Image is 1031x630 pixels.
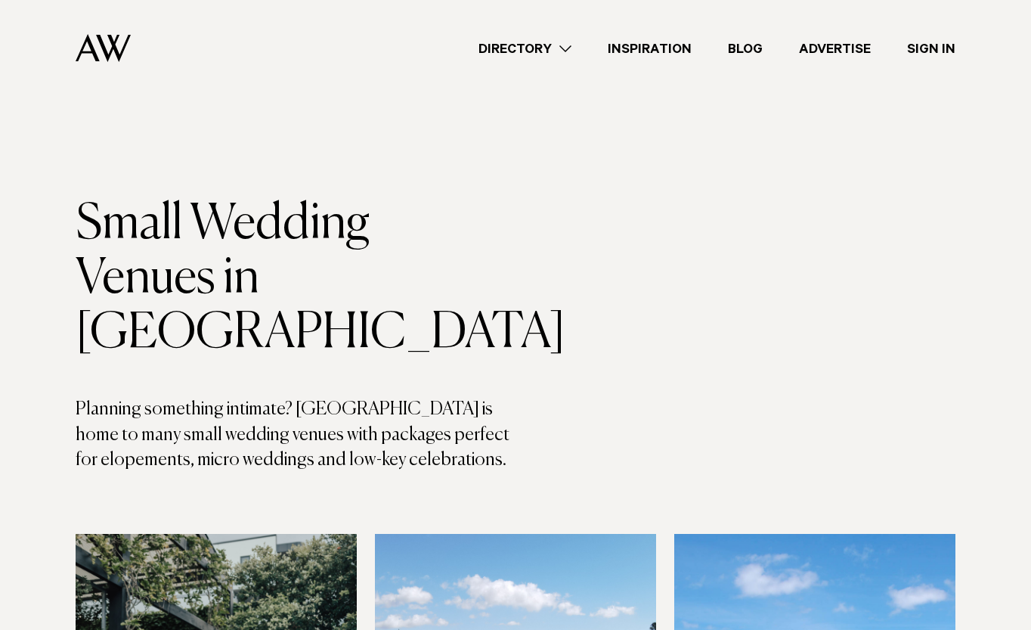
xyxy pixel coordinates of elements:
a: Advertise [781,39,889,59]
p: Planning something intimate? [GEOGRAPHIC_DATA] is home to many small wedding venues with packages... [76,397,515,473]
a: Inspiration [590,39,710,59]
a: Blog [710,39,781,59]
img: Auckland Weddings Logo [76,34,131,62]
a: Directory [460,39,590,59]
a: Sign In [889,39,974,59]
h1: Small Wedding Venues in [GEOGRAPHIC_DATA] [76,197,515,361]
